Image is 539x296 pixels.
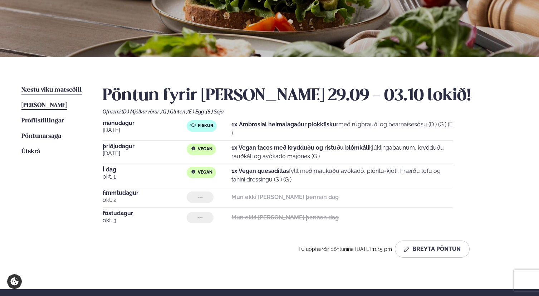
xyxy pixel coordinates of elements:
span: --- [197,215,203,220]
a: Prófílstillingar [21,117,64,125]
strong: Mun ekki [PERSON_NAME] þennan dag [231,194,339,200]
span: Vegan [198,170,212,175]
span: okt. 1 [103,173,187,181]
button: Breyta Pöntun [395,241,470,258]
span: [DATE] [103,126,187,135]
img: fish.svg [190,122,196,128]
span: Fiskur [198,123,213,129]
a: Pöntunarsaga [21,132,61,141]
span: okt. 2 [103,196,187,204]
div: Ofnæmi: [103,109,518,115]
span: þriðjudagur [103,144,187,149]
span: (G ) Glúten , [161,109,187,115]
h2: Pöntun fyrir [PERSON_NAME] 29.09 - 03.10 lokið! [103,86,518,106]
span: Pöntunarsaga [21,133,61,139]
span: [DATE] [103,149,187,158]
span: Vegan [198,146,212,152]
span: Þú uppfærðir pöntunina [DATE] 11:15 pm [299,246,392,252]
span: [PERSON_NAME] [21,102,67,108]
span: Útskrá [21,149,40,155]
span: föstudagur [103,210,187,216]
span: okt. 3 [103,216,187,225]
span: Næstu viku matseðill [21,87,82,93]
a: Útskrá [21,147,40,156]
a: [PERSON_NAME] [21,101,67,110]
span: (D ) Mjólkurvörur , [122,109,161,115]
p: með rúgbrauði og bearnaisesósu (D ) (G ) (E ) [231,120,453,137]
img: Vegan.svg [190,169,196,175]
p: kjúklingabaunum, krydduðu rauðkáli og avókadó majónes (G ) [231,144,453,161]
span: Prófílstillingar [21,118,64,124]
strong: 1x Vegan quesadillas [231,168,289,174]
span: (E ) Egg , [187,109,206,115]
a: Cookie settings [7,274,22,289]
span: --- [197,194,203,200]
span: (S ) Soja [206,109,224,115]
strong: Mun ekki [PERSON_NAME] þennan dag [231,214,339,221]
strong: 1x Vegan tacos með krydduðu og ristuðu blómkáli [231,144,369,151]
a: Næstu viku matseðill [21,86,82,94]
span: Í dag [103,167,187,173]
img: Vegan.svg [190,146,196,151]
span: mánudagur [103,120,187,126]
p: fyllt með maukuðu avókadó, plöntu-kjöti, hrærðu tofu og tahini dressingu (S ) (G ) [231,167,453,184]
strong: 1x Ambrosial heimalagaður plokkfiskur [231,121,338,128]
span: fimmtudagur [103,190,187,196]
